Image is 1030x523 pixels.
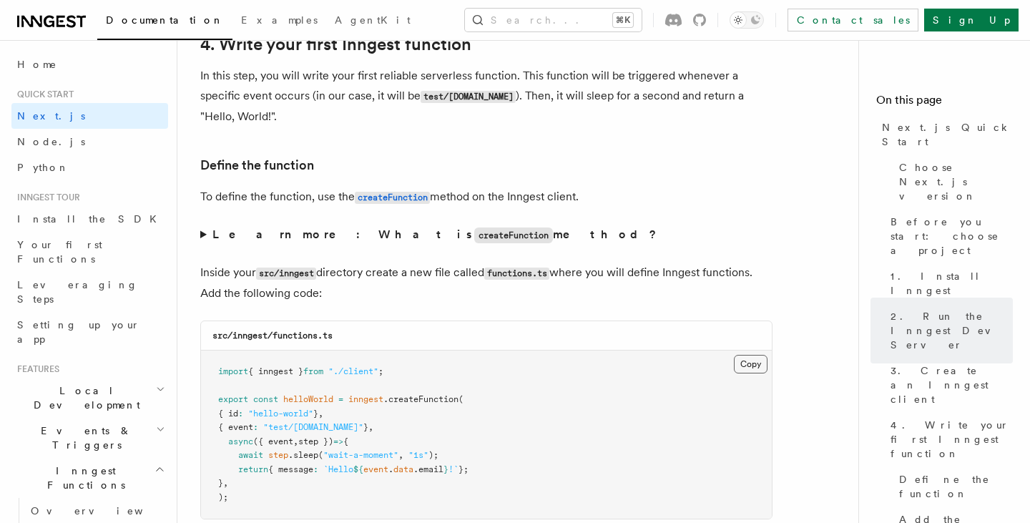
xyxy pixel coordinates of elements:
span: Python [17,162,69,173]
button: Copy [734,355,767,373]
span: Inngest tour [11,192,80,203]
span: { id [218,409,238,419]
span: }; [458,464,469,474]
a: Next.js Quick Start [876,114,1013,155]
span: } [218,478,223,488]
span: .email [413,464,443,474]
span: { inngest } [248,366,303,376]
span: , [398,450,403,460]
code: functions.ts [484,268,549,280]
a: Setting up your app [11,312,168,352]
span: export [218,394,248,404]
span: ; [378,366,383,376]
a: 4. Write your first Inngest function [200,34,471,54]
span: Leveraging Steps [17,279,138,305]
span: Next.js Quick Start [882,120,1013,149]
a: 2. Run the Inngest Dev Server [885,303,1013,358]
span: Setting up your app [17,319,140,345]
a: Define the function [893,466,1013,507]
a: Your first Functions [11,232,168,272]
span: `Hello [323,464,353,474]
a: Sign Up [924,9,1019,31]
summary: Learn more: What iscreateFunctionmethod? [200,225,772,245]
span: Next.js [17,110,85,122]
span: 1. Install Inngest [891,269,1013,298]
button: Search...⌘K [465,9,642,31]
a: Next.js [11,103,168,129]
a: Documentation [97,4,232,40]
strong: Learn more: What is method? [212,228,659,241]
a: Before you start: choose a project [885,209,1013,263]
span: } [363,422,368,432]
kbd: ⌘K [613,13,633,27]
span: step }) [298,436,333,446]
button: Local Development [11,378,168,418]
span: Events & Triggers [11,424,156,452]
a: Choose Next.js version [893,155,1013,209]
span: : [253,422,258,432]
code: src/inngest/functions.ts [212,331,333,341]
span: 3. Create an Inngest client [891,363,1013,406]
a: Define the function [200,155,314,175]
span: ({ event [253,436,293,446]
span: , [368,422,373,432]
span: "1s" [408,450,428,460]
span: AgentKit [335,14,411,26]
span: { event [218,422,253,432]
span: Your first Functions [17,239,102,265]
span: ( [318,450,323,460]
a: 4. Write your first Inngest function [885,412,1013,466]
code: createFunction [474,228,553,243]
span: ( [458,394,463,404]
p: In this step, you will write your first reliable serverless function. This function will be trigg... [200,66,772,127]
span: } [313,409,318,419]
a: Python [11,155,168,180]
a: createFunction [355,190,430,203]
span: return [238,464,268,474]
span: inngest [348,394,383,404]
span: Install the SDK [17,213,165,225]
span: Inngest Functions [11,464,154,492]
a: Node.js [11,129,168,155]
button: Toggle dark mode [730,11,764,29]
code: createFunction [355,192,430,204]
a: Install the SDK [11,206,168,232]
a: Examples [232,4,326,39]
span: "wait-a-moment" [323,450,398,460]
span: "test/[DOMAIN_NAME]" [263,422,363,432]
span: event [363,464,388,474]
span: Node.js [17,136,85,147]
span: = [338,394,343,404]
span: , [318,409,323,419]
span: : [238,409,243,419]
span: , [223,478,228,488]
span: Overview [31,505,178,517]
a: Contact sales [788,9,918,31]
p: Inside your directory create a new file called where you will define Inngest functions. Add the f... [200,263,772,303]
span: "./client" [328,366,378,376]
span: , [293,436,298,446]
span: data [393,464,413,474]
span: 2. Run the Inngest Dev Server [891,309,1013,352]
button: Events & Triggers [11,418,168,458]
a: 1. Install Inngest [885,263,1013,303]
span: ); [428,450,438,460]
span: Examples [241,14,318,26]
h4: On this page [876,92,1013,114]
span: from [303,366,323,376]
code: src/inngest [256,268,316,280]
a: AgentKit [326,4,419,39]
span: .createFunction [383,394,458,404]
span: . [388,464,393,474]
span: : [313,464,318,474]
span: Features [11,363,59,375]
a: Leveraging Steps [11,272,168,312]
span: => [333,436,343,446]
button: Inngest Functions [11,458,168,498]
span: } [443,464,448,474]
span: Local Development [11,383,156,412]
span: Define the function [899,472,1013,501]
span: !` [448,464,458,474]
span: Documentation [106,14,224,26]
p: To define the function, use the method on the Inngest client. [200,187,772,207]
